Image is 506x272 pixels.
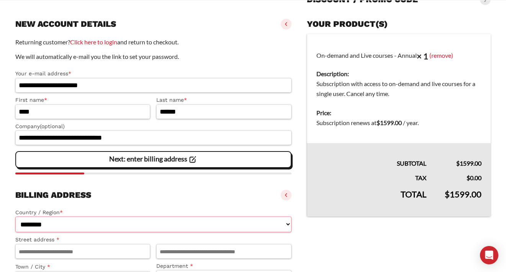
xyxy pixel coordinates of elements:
a: (remove) [429,51,453,59]
label: Company [15,122,291,131]
th: Total [307,183,436,217]
span: $ [445,189,450,199]
label: Your e-mail address [15,69,291,78]
label: Country / Region [15,208,291,217]
label: Street address [15,235,150,244]
th: Tax [307,168,436,183]
th: Subtotal [307,143,436,168]
label: Town / City [15,262,150,271]
h3: Billing address [15,190,91,200]
h3: New account details [15,19,116,29]
dt: Price: [316,108,481,118]
span: (optional) [40,123,65,129]
dt: Description: [316,69,481,79]
span: Subscription renews at . [316,119,419,126]
bdi: 1599.00 [445,189,481,199]
bdi: 1599.00 [377,119,402,126]
p: Returning customer? and return to checkout. [15,37,291,47]
a: Click here to login [70,38,117,46]
strong: × 1 [417,51,428,61]
span: $ [467,174,470,181]
span: / year [403,119,418,126]
vaadin-button: Next: enter billing address [15,151,291,168]
bdi: 0.00 [467,174,481,181]
span: $ [377,119,380,126]
label: Last name [156,96,291,104]
span: $ [456,160,460,167]
p: We will automatically e-mail you the link to set your password. [15,52,291,62]
div: Open Intercom Messenger [480,246,498,264]
dd: Subscription with access to on-demand and live courses for a single user. Cancel any time. [316,79,481,99]
label: Department [156,262,291,270]
bdi: 1599.00 [456,160,481,167]
td: On-demand and Live courses - Annual [307,34,491,104]
label: First name [15,96,150,104]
